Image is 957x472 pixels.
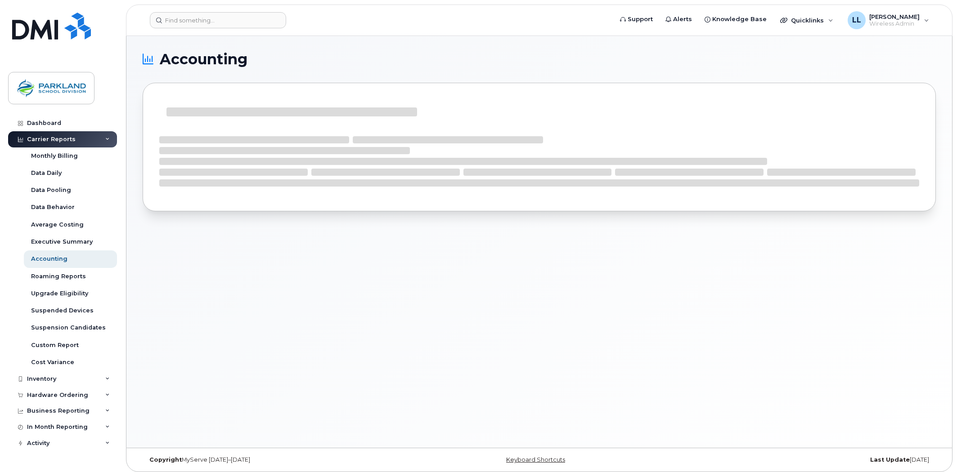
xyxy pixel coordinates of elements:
[506,456,565,463] a: Keyboard Shortcuts
[870,456,910,463] strong: Last Update
[149,456,182,463] strong: Copyright
[671,456,936,463] div: [DATE]
[143,456,407,463] div: MyServe [DATE]–[DATE]
[160,53,247,66] span: Accounting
